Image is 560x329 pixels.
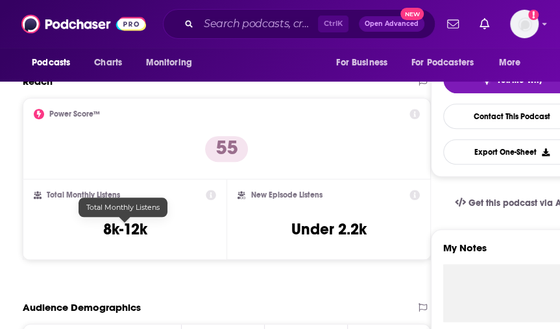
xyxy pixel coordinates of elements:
[400,8,424,20] span: New
[94,54,122,72] span: Charts
[47,190,120,199] h2: Total Monthly Listens
[21,12,146,36] img: Podchaser - Follow, Share and Rate Podcasts
[403,51,493,75] button: open menu
[86,51,130,75] a: Charts
[490,51,537,75] button: open menu
[336,54,387,72] span: For Business
[145,54,191,72] span: Monitoring
[510,10,539,38] img: User Profile
[49,109,100,119] h2: Power Score™
[23,301,141,313] h2: Audience Demographics
[291,220,367,239] h3: Under 2.2k
[205,136,248,162] p: 55
[442,13,464,35] a: Show notifications dropdown
[250,190,322,199] h2: New Episode Listens
[199,14,318,34] input: Search podcasts, credits, & more...
[510,10,539,38] span: Logged in as aweed
[411,54,474,72] span: For Podcasters
[359,16,424,32] button: Open AdvancedNew
[528,10,539,20] svg: Add a profile image
[474,13,494,35] a: Show notifications dropdown
[163,9,435,39] div: Search podcasts, credits, & more...
[365,21,419,27] span: Open Advanced
[86,203,160,212] span: Total Monthly Listens
[510,10,539,38] button: Show profile menu
[103,220,147,239] h3: 8k-12k
[32,54,70,72] span: Podcasts
[318,16,348,32] span: Ctrl K
[136,51,208,75] button: open menu
[23,51,87,75] button: open menu
[327,51,404,75] button: open menu
[499,54,521,72] span: More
